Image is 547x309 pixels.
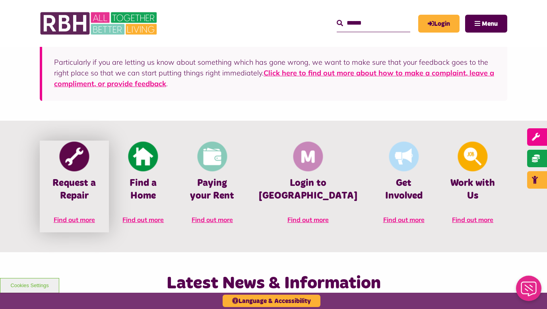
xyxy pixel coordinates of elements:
a: Looking For A Job Work with Us Find out more [438,141,507,232]
h4: Request a Repair [52,177,97,202]
button: Language & Accessibility [223,295,320,307]
span: Find out more [287,216,329,224]
span: Find out more [452,216,493,224]
h4: Work with Us [450,177,495,202]
span: Menu [482,21,498,27]
img: Find A Home [128,142,158,172]
img: Report Repair [59,142,89,172]
a: MyRBH [418,15,460,33]
img: Looking For A Job [458,142,488,172]
img: RBH [40,8,159,39]
span: Find out more [192,216,233,224]
h4: Paying your Rent [190,177,235,202]
button: Navigation [465,15,507,33]
a: Report Repair Request a Repair Find out more [40,141,109,232]
img: Pay Rent [197,142,227,172]
a: Get Involved Get Involved Find out more [369,141,438,232]
p: Particularly if you are letting us know about something which has gone wrong, we want to make sur... [54,57,495,89]
span: Find out more [122,216,164,224]
a: Pay Rent Paying your Rent Find out more [178,141,247,232]
h4: Find a Home [121,177,166,202]
iframe: Netcall Web Assistant for live chat [511,273,547,309]
span: Find out more [383,216,425,224]
span: Find out more [54,216,95,224]
img: Get Involved [389,142,419,172]
h2: Latest News & Information [118,272,429,295]
h4: Login to [GEOGRAPHIC_DATA] [259,177,357,202]
h4: Get Involved [381,177,427,202]
img: Membership And Mutuality [293,142,323,172]
a: Membership And Mutuality Login to [GEOGRAPHIC_DATA] Find out more [247,141,369,232]
a: Find A Home Find a Home Find out more [109,141,178,232]
a: Click here to find out more about how to make a complaint, leave a compliment, or provide feedback [54,68,494,88]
